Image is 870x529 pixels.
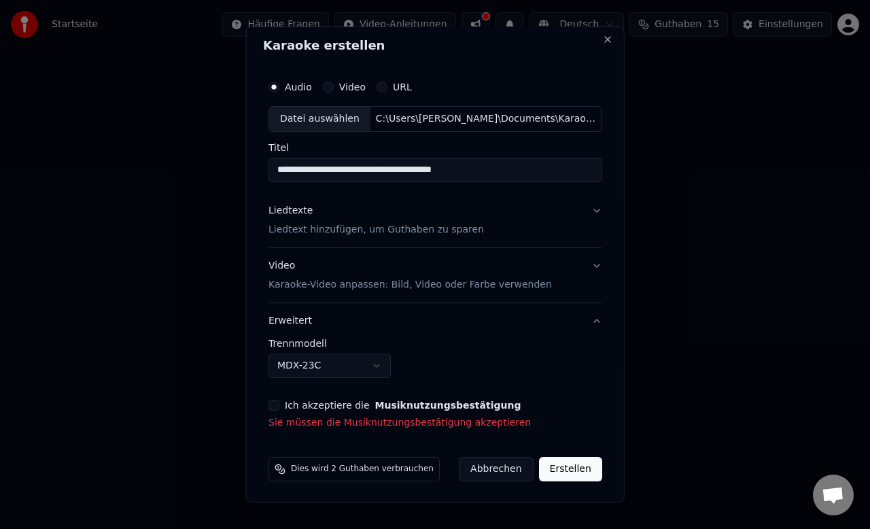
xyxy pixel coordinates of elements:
label: Ich akzeptiere die [285,400,521,410]
button: Erstellen [538,457,602,481]
button: Ich akzeptiere die [375,400,521,410]
h2: Karaoke erstellen [263,39,608,52]
p: Sie müssen die Musiknutzungsbestätigung akzeptieren [268,416,602,430]
label: Titel [268,143,602,152]
button: Abbrechen [459,457,533,481]
button: LiedtexteLiedtext hinzufügen, um Guthaben zu sparen [268,193,602,248]
label: Audio [285,82,312,92]
label: Video [338,82,365,92]
label: Trennmodell [268,339,602,348]
p: Liedtext hinzufügen, um Guthaben zu sparen [268,223,484,237]
div: Datei auswählen [269,107,370,131]
div: Liedtexte [268,204,313,218]
button: VideoKaraoke-Video anpassen: Bild, Video oder Farbe verwenden [268,248,602,303]
div: Erweitert [268,339,602,389]
div: C:\Users\[PERSON_NAME]\Documents\Karaoke HD 'Oma so lieb' (Heintje)_Full-HD-mc.m4a [370,112,601,126]
span: Dies wird 2 Guthaben verbrauchen [291,464,434,475]
div: Video [268,259,552,292]
button: Erweitert [268,303,602,339]
p: Karaoke-Video anpassen: Bild, Video oder Farbe verwenden [268,278,552,292]
label: URL [393,82,412,92]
